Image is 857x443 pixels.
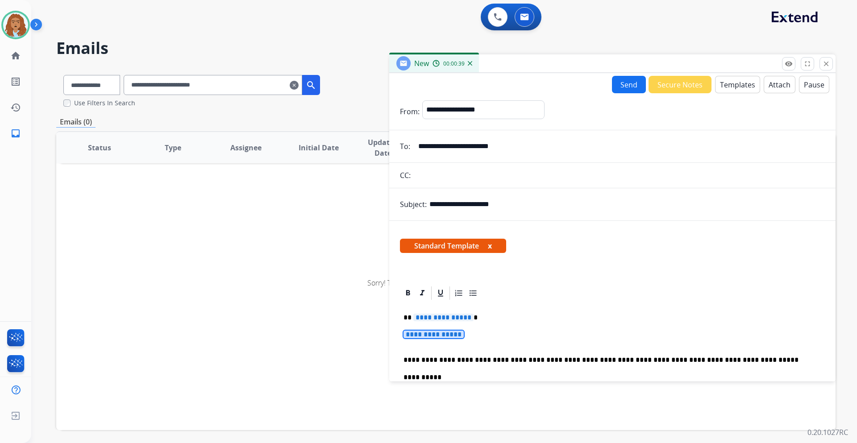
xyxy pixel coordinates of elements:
span: Sorry! There are no emails to display for current [367,278,518,288]
button: Attach [764,76,795,93]
div: Underline [434,286,447,300]
mat-icon: inbox [10,128,21,139]
span: New [414,58,429,68]
button: Pause [799,76,829,93]
img: avatar [3,12,28,37]
mat-icon: clear [290,80,299,91]
mat-icon: list_alt [10,76,21,87]
span: Updated Date [363,137,404,158]
p: To: [400,141,410,152]
div: Ordered List [452,286,466,300]
span: Status [88,142,111,153]
p: 0.20.1027RC [807,427,848,438]
div: Italic [416,286,429,300]
mat-icon: close [822,60,830,68]
mat-icon: remove_red_eye [785,60,793,68]
span: Type [165,142,181,153]
mat-icon: home [10,50,21,61]
button: Templates [715,76,760,93]
span: Standard Template [400,239,506,253]
p: From: [400,106,420,117]
p: Emails (0) [56,116,96,128]
label: Use Filters In Search [74,99,135,108]
mat-icon: search [306,80,316,91]
span: Assignee [230,142,262,153]
mat-icon: fullscreen [803,60,811,68]
button: Secure Notes [649,76,711,93]
mat-icon: history [10,102,21,113]
button: x [488,240,492,251]
p: Subject: [400,199,427,210]
div: Bullet List [466,286,480,300]
button: Send [612,76,646,93]
span: 00:00:39 [443,60,465,67]
span: Initial Date [299,142,339,153]
p: CC: [400,170,411,181]
h2: Emails [56,39,836,57]
div: Bold [401,286,415,300]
